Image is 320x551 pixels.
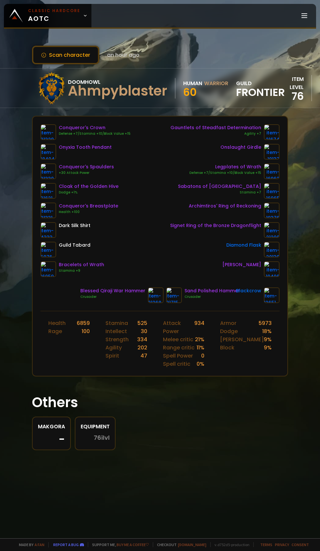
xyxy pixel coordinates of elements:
div: Human [183,79,202,87]
img: item-21331 [40,203,56,218]
div: Makgora [38,422,65,431]
span: an hour ago [107,51,139,59]
div: 100 [82,327,90,335]
img: item-21268 [148,287,164,303]
span: Frontier [236,87,285,97]
div: Bracelets of Wrath [59,261,104,268]
div: Health [48,319,66,327]
span: Checkout [153,542,206,547]
div: Rage [48,327,62,335]
div: Onslaught Girdle [220,144,261,151]
div: item level [285,75,304,91]
div: Blackcrow [236,287,261,294]
img: item-16959 [40,261,56,277]
div: Blessed Qiraji War Hammer [80,287,145,294]
button: Scan character [32,46,99,64]
div: Doomhowl [68,78,167,86]
div: 6859 [77,319,90,327]
img: item-20130 [264,242,280,257]
h1: Others [32,392,288,413]
a: [DOMAIN_NAME] [178,542,206,547]
div: Melee critic [163,335,193,344]
div: 5973 [259,319,272,327]
a: Buy me a coffee [117,542,149,547]
img: item-16962 [264,163,280,179]
div: Intellect [105,327,127,335]
a: Equipment76ilvl [75,417,116,450]
span: 60 [183,85,197,99]
small: Classic Hardcore [28,8,80,14]
div: 202 [137,344,147,352]
div: Health +100 [59,209,118,215]
div: Onyxia Tooth Pendant [59,144,112,151]
div: [PERSON_NAME] [222,261,261,268]
div: Conqueror's Spaulders [59,163,114,170]
div: Range critic [163,344,195,352]
div: Armor [220,319,236,327]
div: Gauntlets of Steadfast Determination [170,124,261,131]
a: Privacy [275,542,289,547]
div: 934 [194,319,204,335]
img: item-21329 [40,124,56,140]
div: - [38,435,65,444]
div: Warrior [204,79,228,87]
div: Crusader [80,294,145,299]
img: item-16965 [264,183,280,199]
img: item-5976 [40,242,56,257]
span: Support me, [88,542,149,547]
div: Sabatons of [GEOGRAPHIC_DATA] [178,183,261,190]
div: 18 % [262,327,272,335]
img: item-12651 [264,287,280,303]
a: Terms [260,542,272,547]
div: Dodge +1% [59,190,119,195]
div: Sand Polished Hammer [184,287,240,294]
div: Agility +7 [170,131,261,136]
div: 30 [141,327,147,335]
div: 76 [285,91,304,101]
div: Stamina +9 [59,268,104,273]
a: Classic HardcoreAOTC [4,4,91,27]
div: 0 [201,352,204,360]
div: Conqueror's Crown [59,124,131,131]
a: Consent [292,542,309,547]
a: Report a bug [53,542,79,547]
div: 47 [140,352,147,360]
div: Stamina [105,319,128,327]
div: Strength [105,335,129,344]
span: Made by [15,542,44,547]
img: item-21200 [264,222,280,238]
div: Ahmpyblaster [68,86,167,96]
div: 9 % [264,335,272,344]
a: a fan [35,542,44,547]
div: Signet Ring of the Bronze Dragonflight [170,222,261,229]
div: +30 Attack Power [59,170,114,176]
div: 525 [137,319,147,327]
div: Spirit [105,352,119,360]
img: item-18404 [40,144,56,160]
div: Diamond Flask [226,242,261,249]
div: Equipment [81,422,110,431]
div: guild [236,79,285,97]
span: 76 ilvl [94,435,110,441]
div: Defense +7/Stamina +10/Block Value +15 [189,170,261,176]
div: Block [220,344,234,352]
div: Stamina +7 [178,190,261,195]
div: Guild Tabard [59,242,90,249]
img: item-21621 [40,183,56,199]
img: item-19137 [264,144,280,160]
div: Attack Power [163,319,194,335]
div: Crusader [184,294,240,299]
div: 334 [137,335,147,344]
div: [PERSON_NAME] [220,335,264,344]
img: item-4333 [40,222,56,238]
div: Agility [105,344,122,352]
div: Defense +7/Stamina +10/Block Value +15 [59,131,131,136]
div: Archimtiros' Ring of Reckoning [189,203,261,209]
div: Cloak of the Golden Hive [59,183,119,190]
div: Dark Silk Shirt [59,222,90,229]
a: Makgora- [32,417,71,450]
img: item-21674 [264,124,280,140]
div: Dodge [220,327,238,335]
img: item-19406 [264,261,280,277]
div: 11 % [197,344,204,352]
